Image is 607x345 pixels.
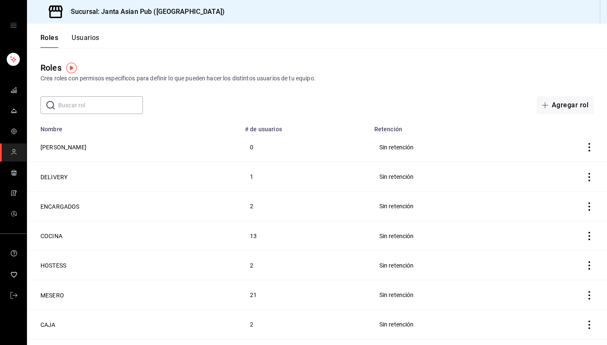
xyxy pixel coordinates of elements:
[585,321,594,329] button: actions
[40,173,67,181] button: DELIVERY
[585,261,594,270] button: actions
[369,221,519,250] td: Sin retención
[40,61,62,74] div: Roles
[64,7,225,17] h3: Sucursal: Janta Asian Pub ([GEOGRAPHIC_DATA])
[537,96,594,114] button: Agregar rol
[240,121,369,133] th: # de usuarios
[369,280,519,310] td: Sin retención
[240,221,369,250] td: 13
[369,121,519,133] th: Retención
[240,191,369,221] td: 2
[240,280,369,310] td: 21
[240,133,369,162] td: 0
[369,191,519,221] td: Sin retención
[58,97,143,114] input: Buscar rol
[40,291,64,300] button: MESERO
[10,22,17,29] button: open drawer
[585,143,594,151] button: actions
[369,133,519,162] td: Sin retención
[585,202,594,211] button: actions
[240,310,369,339] td: 2
[40,74,594,83] div: Crea roles con permisos específicos para definir lo que pueden hacer los distintos usuarios de tu...
[66,63,77,73] img: Tooltip marker
[40,321,56,329] button: CAJA
[40,34,99,48] div: navigation tabs
[40,202,80,211] button: ENCARGADOS
[369,251,519,280] td: Sin retención
[585,232,594,240] button: actions
[585,173,594,181] button: actions
[585,291,594,300] button: actions
[40,143,86,151] button: [PERSON_NAME]
[72,34,99,48] button: Usuarios
[40,232,62,240] button: COCINA
[40,261,66,270] button: HOSTESS
[369,310,519,339] td: Sin retención
[240,162,369,191] td: 1
[40,34,58,48] button: Roles
[27,121,240,133] th: Nombre
[240,251,369,280] td: 2
[369,162,519,191] td: Sin retención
